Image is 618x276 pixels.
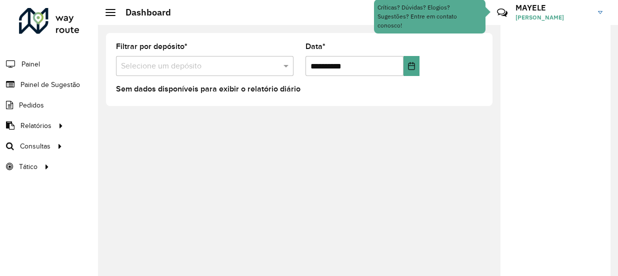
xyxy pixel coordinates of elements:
[116,40,187,52] label: Filtrar por depósito
[21,59,40,69] span: Painel
[491,2,513,23] a: Contato Rápido
[20,141,50,151] span: Consultas
[515,3,590,12] h3: MAYELE
[515,13,590,22] span: [PERSON_NAME]
[116,83,300,95] label: Sem dados disponíveis para exibir o relatório diário
[19,100,44,110] span: Pedidos
[115,7,171,18] h2: Dashboard
[305,40,325,52] label: Data
[19,161,37,172] span: Tático
[20,120,51,131] span: Relatórios
[403,56,419,76] button: Choose Date
[20,79,80,90] span: Painel de Sugestão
